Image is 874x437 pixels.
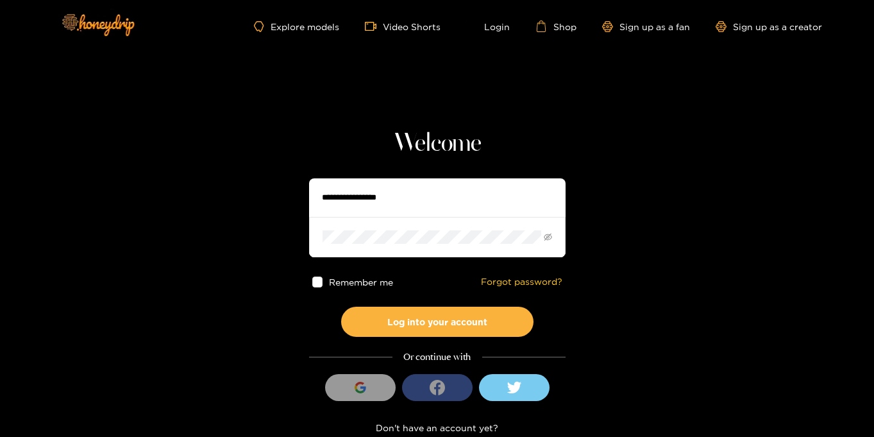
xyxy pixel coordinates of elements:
[544,233,552,241] span: eye-invisible
[309,350,566,364] div: Or continue with
[602,21,690,32] a: Sign up as a fan
[365,21,383,32] span: video-camera
[329,277,393,287] span: Remember me
[365,21,441,32] a: Video Shorts
[309,128,566,159] h1: Welcome
[716,21,822,32] a: Sign up as a creator
[309,420,566,435] div: Don't have an account yet?
[535,21,576,32] a: Shop
[481,277,562,287] a: Forgot password?
[341,307,534,337] button: Log into your account
[254,21,339,32] a: Explore models
[466,21,510,32] a: Login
